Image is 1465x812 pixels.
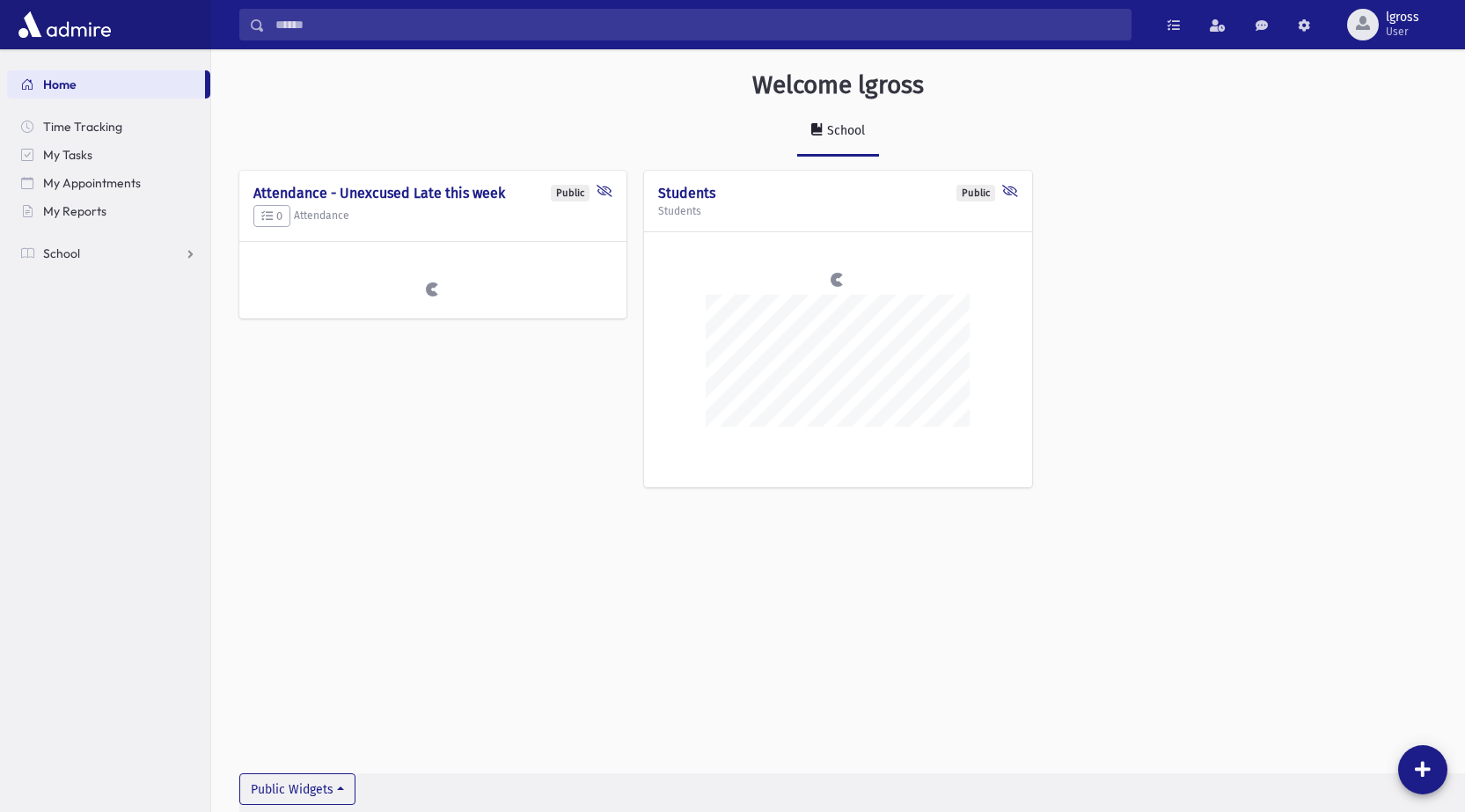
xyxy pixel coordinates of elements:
[7,169,210,197] a: My Appointments
[658,185,1017,201] h4: Students
[261,209,282,223] span: 0
[7,70,205,99] a: Home
[797,107,879,157] a: School
[43,77,77,92] span: Home
[551,185,590,201] div: Public
[1386,25,1419,39] span: User
[956,185,995,201] div: Public
[239,773,355,805] button: Public Widgets
[7,113,210,141] a: Time Tracking
[253,185,612,201] h4: Attendance - Unexcused Late this week
[7,239,210,267] a: School
[7,197,210,225] a: My Reports
[752,70,924,100] h3: Welcome lgross
[43,203,106,219] span: My Reports
[43,245,80,261] span: School
[1386,11,1419,25] span: lgross
[824,123,865,138] div: School
[265,9,1131,40] input: Search
[7,141,210,169] a: My Tasks
[253,205,290,228] button: 0
[253,205,612,228] h5: Attendance
[43,175,141,191] span: My Appointments
[43,119,122,135] span: Time Tracking
[658,205,1017,217] h5: Students
[43,147,92,163] span: My Tasks
[14,7,115,42] img: AdmirePro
